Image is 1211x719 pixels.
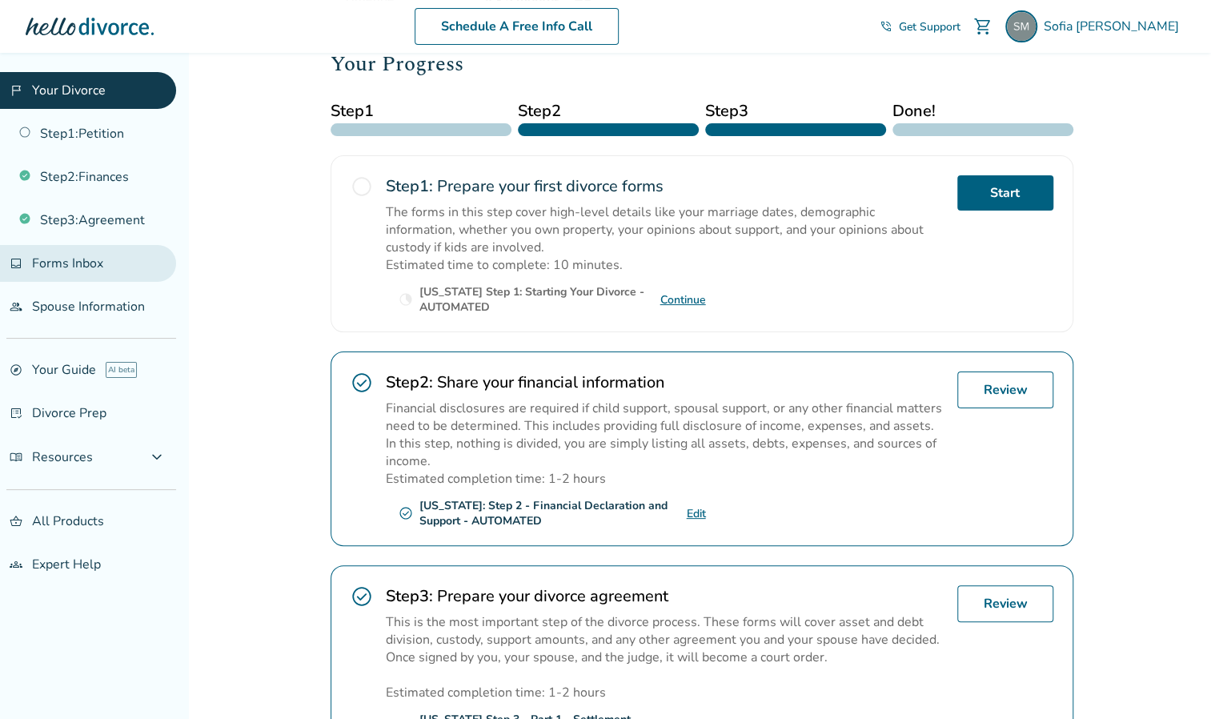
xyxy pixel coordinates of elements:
[957,372,1053,408] a: Review
[10,84,22,97] span: flag_2
[10,515,22,528] span: shopping_basket
[1044,18,1185,35] span: Sofia [PERSON_NAME]
[351,372,373,394] span: check_circle
[399,506,413,520] span: check_circle
[106,362,137,378] span: AI beta
[892,99,1073,123] span: Done!
[10,257,22,270] span: inbox
[331,48,1073,80] h2: Your Progress
[957,175,1053,211] a: Start
[880,19,960,34] a: phone_in_talkGet Support
[957,585,1053,622] a: Review
[386,666,944,701] p: Estimated completion time: 1-2 hours
[386,435,944,470] p: In this step, nothing is divided, you are simply listing all assets, debts, expenses, and sources...
[386,470,944,488] p: Estimated completion time: 1-2 hours
[10,558,22,571] span: groups
[386,372,433,393] strong: Step 2 :
[386,372,944,393] h2: Share your financial information
[399,292,413,307] span: clock_loader_40
[147,448,166,467] span: expand_more
[32,255,103,272] span: Forms Inbox
[10,300,22,313] span: people
[899,19,960,34] span: Get Support
[687,506,706,521] a: Edit
[705,99,886,123] span: Step 3
[331,99,511,123] span: Step 1
[880,20,892,33] span: phone_in_talk
[10,364,22,376] span: explore
[351,175,373,198] span: radio_button_unchecked
[386,175,433,197] strong: Step 1 :
[10,407,22,420] span: list_alt_check
[386,400,944,435] p: Financial disclosures are required if child support, spousal support, or any other financial matt...
[386,175,944,197] h2: Prepare your first divorce forms
[386,613,944,666] p: This is the most important step of the divorce process. These forms will cover asset and debt div...
[1005,10,1037,42] img: sofia.smith1166@gmail.com
[419,498,687,528] div: [US_STATE]: Step 2 - Financial Declaration and Support - AUTOMATED
[973,17,992,36] span: shopping_cart
[1131,642,1211,719] iframe: Chat Widget
[10,448,93,466] span: Resources
[660,292,706,307] a: Continue
[518,99,699,123] span: Step 2
[386,256,944,274] p: Estimated time to complete: 10 minutes.
[351,585,373,608] span: check_circle
[386,585,433,607] strong: Step 3 :
[386,585,944,607] h2: Prepare your divorce agreement
[419,284,660,315] div: [US_STATE] Step 1: Starting Your Divorce - AUTOMATED
[10,451,22,464] span: menu_book
[386,203,944,256] p: The forms in this step cover high-level details like your marriage dates, demographic information...
[415,8,619,45] a: Schedule A Free Info Call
